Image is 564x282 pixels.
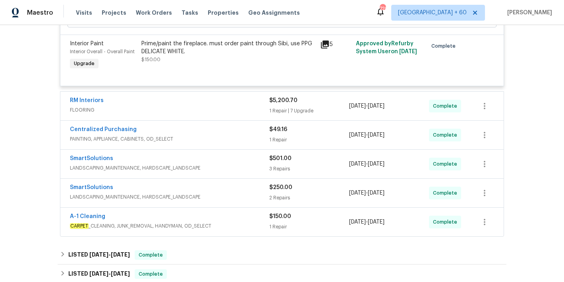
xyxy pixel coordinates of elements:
[349,160,384,168] span: -
[89,271,108,276] span: [DATE]
[269,127,287,132] span: $49.16
[248,9,300,17] span: Geo Assignments
[89,252,130,257] span: -
[349,189,384,197] span: -
[70,214,105,219] a: A-1 Cleaning
[89,252,108,257] span: [DATE]
[269,156,292,161] span: $501.00
[368,190,384,196] span: [DATE]
[70,49,135,54] span: Interior Overall - Overall Paint
[269,98,297,103] span: $5,200.70
[58,245,506,265] div: LISTED [DATE]-[DATE]Complete
[431,42,459,50] span: Complete
[368,132,384,138] span: [DATE]
[269,194,349,202] div: 2 Repairs
[368,103,384,109] span: [DATE]
[433,189,460,197] span: Complete
[70,41,104,46] span: Interior Paint
[182,10,198,15] span: Tasks
[349,132,366,138] span: [DATE]
[70,98,104,103] a: RM Interiors
[433,218,460,226] span: Complete
[433,160,460,168] span: Complete
[320,40,351,49] div: 5
[356,41,417,54] span: Approved by Refurby System User on
[141,57,160,62] span: $150.00
[349,190,366,196] span: [DATE]
[349,103,366,109] span: [DATE]
[208,9,239,17] span: Properties
[399,49,417,54] span: [DATE]
[433,102,460,110] span: Complete
[504,9,552,17] span: [PERSON_NAME]
[68,250,130,260] h6: LISTED
[349,161,366,167] span: [DATE]
[102,9,126,17] span: Projects
[70,106,269,114] span: FLOORING
[70,185,113,190] a: SmartSolutions
[269,165,349,173] div: 3 Repairs
[70,164,269,172] span: LANDSCAPING_MAINTENANCE, HARDSCAPE_LANDSCAPE
[111,271,130,276] span: [DATE]
[71,60,98,68] span: Upgrade
[89,271,130,276] span: -
[70,156,113,161] a: SmartSolutions
[269,107,349,115] div: 1 Repair | 7 Upgrade
[349,131,384,139] span: -
[141,40,315,56] div: Prime/paint the fireplace. must order paint through Sibi, use PPG DELICATE WHITE.
[368,219,384,225] span: [DATE]
[68,269,130,279] h6: LISTED
[269,136,349,144] div: 1 Repair
[111,252,130,257] span: [DATE]
[380,5,385,13] div: 729
[433,131,460,139] span: Complete
[269,214,291,219] span: $150.00
[269,185,292,190] span: $250.00
[76,9,92,17] span: Visits
[135,251,166,259] span: Complete
[70,135,269,143] span: PAINTING, APPLIANCE, CABINETS, OD_SELECT
[135,270,166,278] span: Complete
[136,9,172,17] span: Work Orders
[70,193,269,201] span: LANDSCAPING_MAINTENANCE, HARDSCAPE_LANDSCAPE
[368,161,384,167] span: [DATE]
[70,127,137,132] a: Centralized Purchasing
[70,222,269,230] span: _CLEANING, JUNK_REMOVAL, HANDYMAN, OD_SELECT
[27,9,53,17] span: Maestro
[398,9,467,17] span: [GEOGRAPHIC_DATA] + 60
[349,102,384,110] span: -
[269,223,349,231] div: 1 Repair
[349,218,384,226] span: -
[349,219,366,225] span: [DATE]
[70,223,89,229] em: CARPET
